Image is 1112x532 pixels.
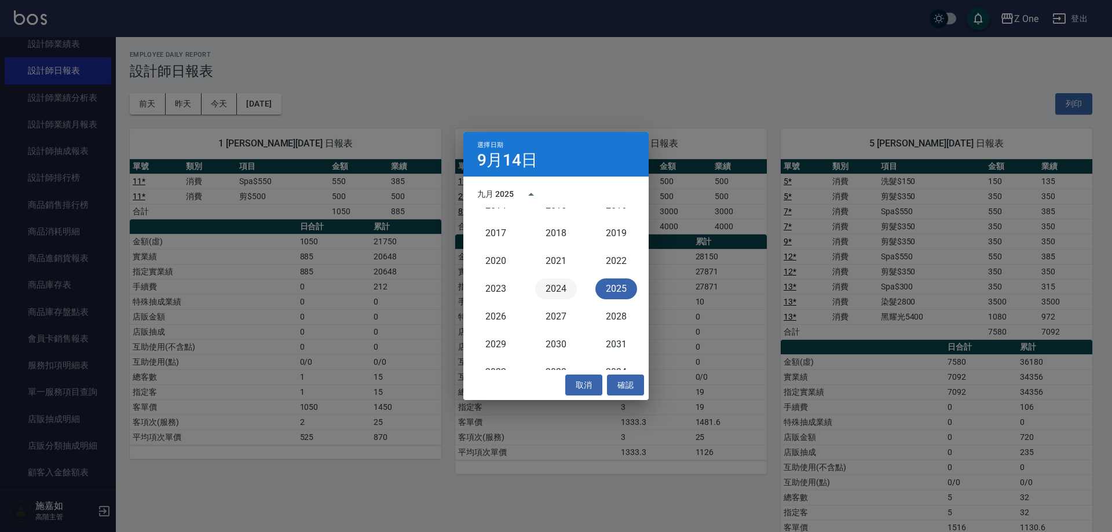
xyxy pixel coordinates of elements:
button: 2033 [535,362,577,383]
button: 2027 [535,306,577,327]
button: 2034 [595,362,637,383]
button: 2024 [535,278,577,299]
button: 2021 [535,251,577,271]
div: 九月 2025 [477,188,514,200]
button: 取消 [565,375,602,396]
button: 2017 [475,223,517,244]
button: 2031 [595,334,637,355]
button: 確認 [607,375,644,396]
button: 2018 [535,223,577,244]
button: 2020 [475,251,517,271]
button: 2025 [595,278,637,299]
button: 2028 [595,306,637,327]
button: 2030 [535,334,577,355]
button: 2019 [595,223,637,244]
button: 2022 [595,251,637,271]
button: 2032 [475,362,517,383]
span: 選擇日期 [477,141,503,149]
button: 2023 [475,278,517,299]
h4: 9月14日 [477,153,537,167]
button: 2029 [475,334,517,355]
button: 2026 [475,306,517,327]
button: year view is open, switch to calendar view [517,181,545,208]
